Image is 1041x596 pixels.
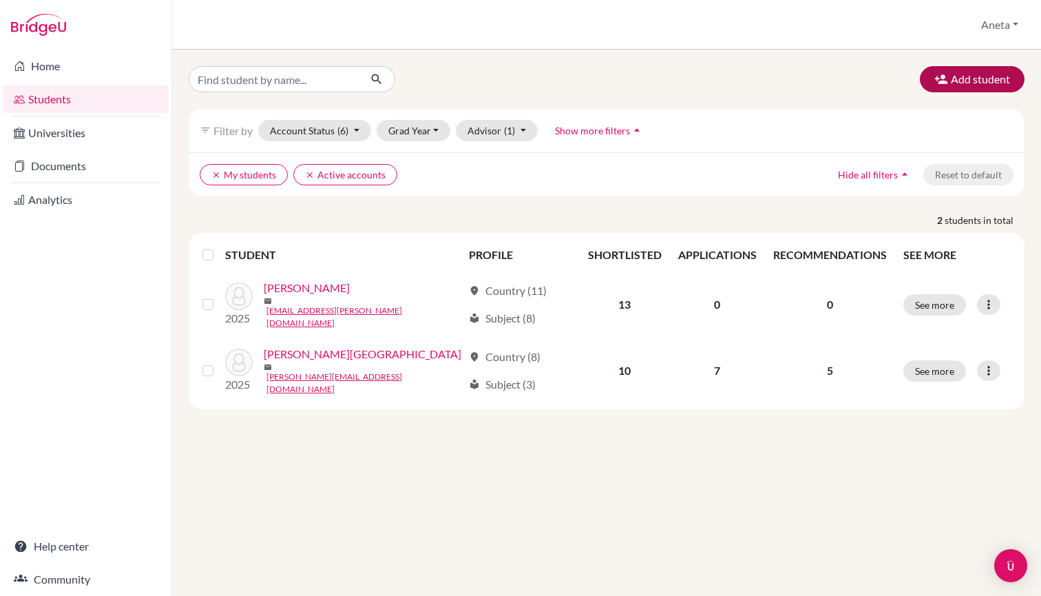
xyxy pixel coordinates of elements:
[903,294,966,316] button: See more
[3,566,169,593] a: Community
[994,549,1027,582] div: Open Intercom Messenger
[225,376,253,393] p: 2025
[3,85,169,113] a: Students
[975,12,1024,38] button: Aneta
[293,164,397,185] button: clearActive accounts
[773,362,887,379] p: 5
[305,170,315,180] i: clear
[580,338,670,404] td: 10
[200,125,211,136] i: filter_list
[580,238,670,271] th: SHORTLISTED
[225,310,253,327] p: 2025
[469,282,547,299] div: Country (11)
[377,120,451,141] button: Grad Year
[264,280,350,296] a: [PERSON_NAME]
[456,120,538,141] button: Advisor(1)
[920,66,1024,92] button: Add student
[469,351,480,362] span: location_on
[11,14,66,36] img: Bridge-U
[264,346,461,362] a: [PERSON_NAME][GEOGRAPHIC_DATA]
[211,170,221,180] i: clear
[555,125,630,136] span: Show more filters
[826,164,923,185] button: Hide all filtersarrow_drop_up
[3,533,169,560] a: Help center
[461,238,579,271] th: PROFILE
[3,119,169,147] a: Universities
[504,125,515,136] span: (1)
[225,349,253,376] img: Prochazkova, Petra
[670,338,765,404] td: 7
[3,52,169,80] a: Home
[937,213,945,227] strong: 2
[670,271,765,338] td: 0
[903,360,966,382] button: See more
[670,238,765,271] th: APPLICATIONS
[895,238,1019,271] th: SEE MORE
[898,167,912,181] i: arrow_drop_up
[469,349,540,365] div: Country (8)
[264,297,272,305] span: mail
[838,169,898,181] span: Hide all filters
[945,213,1024,227] span: students in total
[630,123,644,137] i: arrow_drop_up
[923,164,1013,185] button: Reset to default
[469,310,536,327] div: Subject (8)
[469,313,480,324] span: local_library
[213,124,253,137] span: Filter by
[266,305,463,329] a: [EMAIL_ADDRESS][PERSON_NAME][DOMAIN_NAME]
[225,282,253,310] img: Goncalves, Ema
[3,186,169,214] a: Analytics
[773,296,887,313] p: 0
[469,285,480,296] span: location_on
[765,238,895,271] th: RECOMMENDATIONS
[580,271,670,338] td: 13
[264,363,272,371] span: mail
[337,125,348,136] span: (6)
[469,379,480,390] span: local_library
[266,371,463,395] a: [PERSON_NAME][EMAIL_ADDRESS][DOMAIN_NAME]
[189,66,359,92] input: Find student by name...
[258,120,371,141] button: Account Status(6)
[3,152,169,180] a: Documents
[200,164,288,185] button: clearMy students
[225,238,461,271] th: STUDENT
[543,120,655,141] button: Show more filtersarrow_drop_up
[469,376,536,393] div: Subject (3)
